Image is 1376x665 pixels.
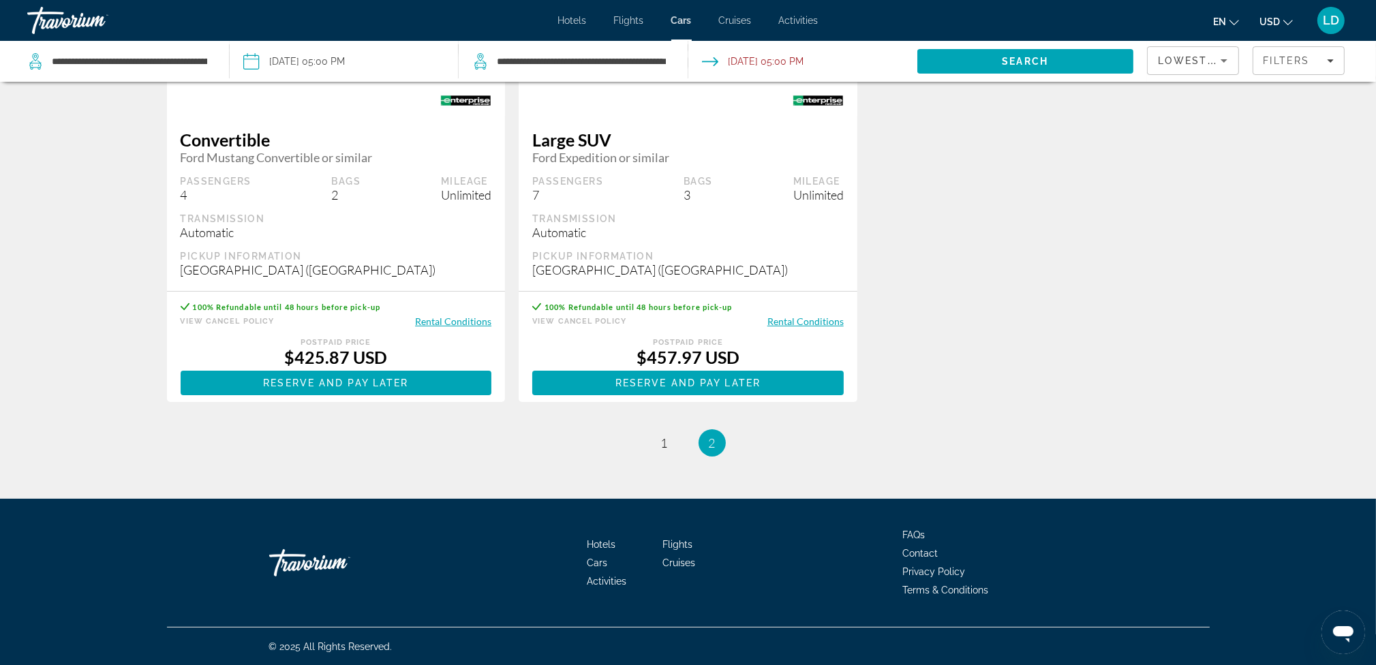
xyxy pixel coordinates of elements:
a: Cruises [719,15,752,26]
a: Flights [662,539,692,550]
a: Terms & Conditions [903,585,989,596]
span: © 2025 All Rights Reserved. [269,641,393,652]
div: Unlimited [793,187,844,202]
button: Change currency [1259,12,1293,31]
div: Transmission [181,213,492,225]
div: Mileage [793,175,844,187]
div: Automatic [181,225,492,240]
a: FAQs [903,529,926,540]
div: Pickup Information [181,250,492,262]
button: Rental Conditions [415,315,491,328]
div: Passengers [532,175,603,187]
img: ENTERPRISE [427,85,505,116]
div: 7 [532,187,603,202]
span: Search [1002,56,1048,67]
div: $425.87 USD [181,347,492,367]
div: Unlimited [441,187,491,202]
button: Reserve and pay later [532,371,844,395]
mat-select: Sort by [1159,52,1227,69]
span: Ford Mustang Convertible or similar [181,150,492,165]
span: 1 [661,435,668,450]
button: Filters [1253,46,1345,75]
a: Flights [614,15,644,26]
button: View Cancel Policy [532,315,626,328]
a: Travorium [27,3,164,38]
button: Rental Conditions [767,315,844,328]
a: Cruises [662,557,695,568]
div: 2 [332,187,361,202]
div: Mileage [441,175,491,187]
span: 2 [709,435,716,450]
a: Go Home [269,542,406,583]
span: Reserve and pay later [263,377,408,388]
span: Large SUV [532,129,844,150]
a: Contact [903,548,938,559]
div: Pickup Information [532,250,844,262]
div: $457.97 USD [532,347,844,367]
div: 3 [684,187,713,202]
div: Postpaid Price [181,338,492,347]
span: 100% Refundable until 48 hours before pick-up [545,303,733,311]
button: Pickup date: Oct 17, 2025 05:00 PM [243,41,346,82]
img: ENTERPRISE [779,85,857,116]
button: Search [917,49,1133,74]
div: Transmission [532,213,844,225]
span: Convertible [181,129,492,150]
div: Bags [684,175,713,187]
div: 4 [181,187,251,202]
iframe: Button to launch messaging window [1321,610,1365,654]
span: en [1213,16,1226,27]
div: Passengers [181,175,251,187]
div: [GEOGRAPHIC_DATA] ([GEOGRAPHIC_DATA]) [532,262,844,277]
nav: Pagination [167,429,1210,457]
span: Lowest Price [1159,55,1246,66]
span: Reserve and pay later [615,377,761,388]
button: Reserve and pay later [181,371,492,395]
button: Open drop-off date and time picker [702,41,804,82]
a: Activities [587,576,626,587]
a: Privacy Policy [903,566,966,577]
a: Cars [671,15,692,26]
span: USD [1259,16,1280,27]
div: [GEOGRAPHIC_DATA] ([GEOGRAPHIC_DATA]) [181,262,492,277]
div: Bags [332,175,361,187]
button: Change language [1213,12,1239,31]
span: LD [1323,14,1339,27]
a: Cars [587,557,607,568]
div: Automatic [532,225,844,240]
a: Hotels [587,539,615,550]
button: User Menu [1313,6,1349,35]
a: Hotels [558,15,587,26]
span: Ford Expedition or similar [532,150,844,165]
input: Search pickup location [50,51,209,72]
div: Postpaid Price [532,338,844,347]
span: 100% Refundable until 48 hours before pick-up [193,303,381,311]
span: Filters [1264,55,1310,66]
a: Activities [779,15,819,26]
button: View Cancel Policy [181,315,275,328]
input: Search dropoff location [495,51,667,72]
